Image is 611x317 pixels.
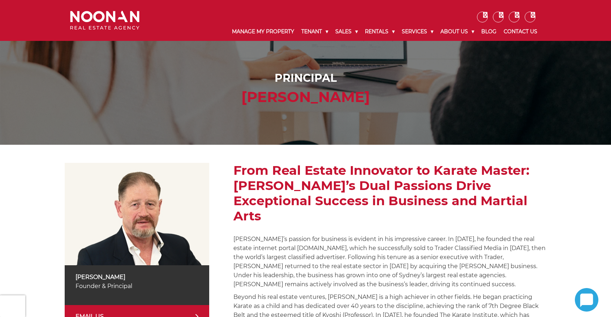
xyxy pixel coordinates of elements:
[478,22,500,41] a: Blog
[298,22,332,41] a: Tenant
[72,88,539,106] h2: [PERSON_NAME]
[233,234,546,289] p: [PERSON_NAME]’s passion for business is evident in his impressive career. In [DATE], he founded t...
[500,22,541,41] a: Contact Us
[437,22,478,41] a: About Us
[332,22,361,41] a: Sales
[233,163,546,224] h2: From Real Estate Innovator to Karate Master: [PERSON_NAME]’s Dual Passions Drive Exceptional Succ...
[76,282,198,291] p: Founder & Principal
[70,11,139,30] img: Noonan Real Estate Agency
[398,22,437,41] a: Services
[72,72,539,85] h1: Principal
[361,22,398,41] a: Rentals
[65,163,209,265] img: Michael Noonan
[76,272,198,282] p: [PERSON_NAME]
[228,22,298,41] a: Manage My Property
